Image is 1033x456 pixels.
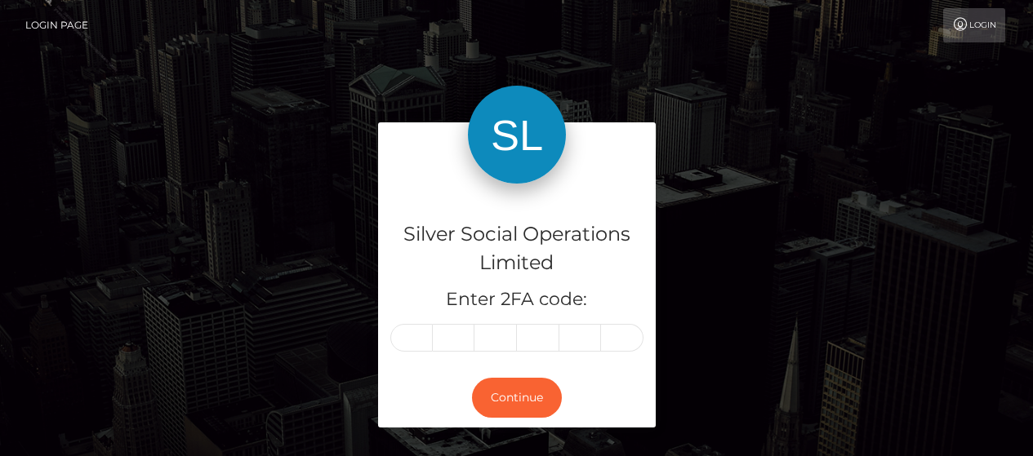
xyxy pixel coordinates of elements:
a: Login [943,8,1005,42]
img: Silver Social Operations Limited [468,86,566,184]
a: Login Page [25,8,88,42]
button: Continue [472,378,562,418]
h5: Enter 2FA code: [390,287,643,312]
h4: Silver Social Operations Limited [390,220,643,277]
